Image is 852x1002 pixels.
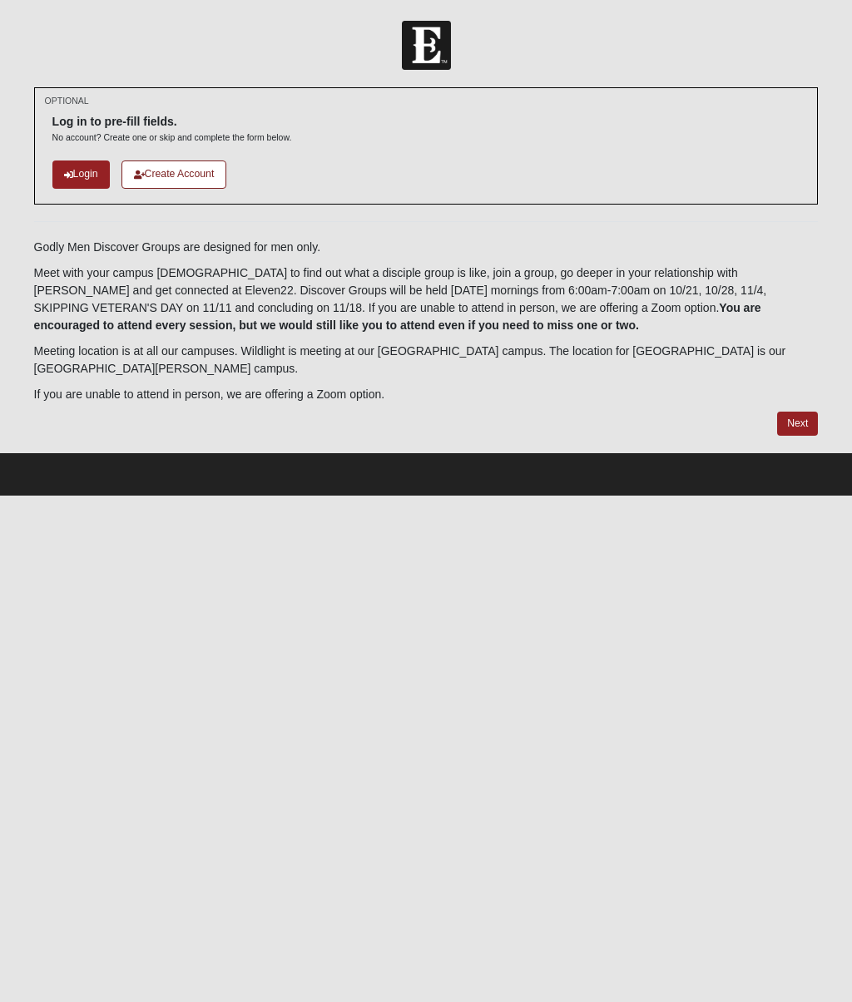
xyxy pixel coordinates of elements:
[45,95,89,107] small: OPTIONAL
[34,239,819,256] p: Godly Men Discover Groups are designed for men only.
[34,301,761,332] b: You are encouraged to attend every session, but we would still like you to attend even if you nee...
[402,21,451,70] img: Church of Eleven22 Logo
[34,386,819,403] p: If you are unable to attend in person, we are offering a Zoom option.
[34,343,819,378] p: Meeting location is at all our campuses. Wildlight is meeting at our [GEOGRAPHIC_DATA] campus. Th...
[121,160,227,188] a: Create Account
[52,131,292,144] p: No account? Create one or skip and complete the form below.
[52,115,292,129] h6: Log in to pre-fill fields.
[52,160,110,188] a: Login
[777,412,818,436] a: Next
[34,264,819,334] p: Meet with your campus [DEMOGRAPHIC_DATA] to find out what a disciple group is like, join a group,...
